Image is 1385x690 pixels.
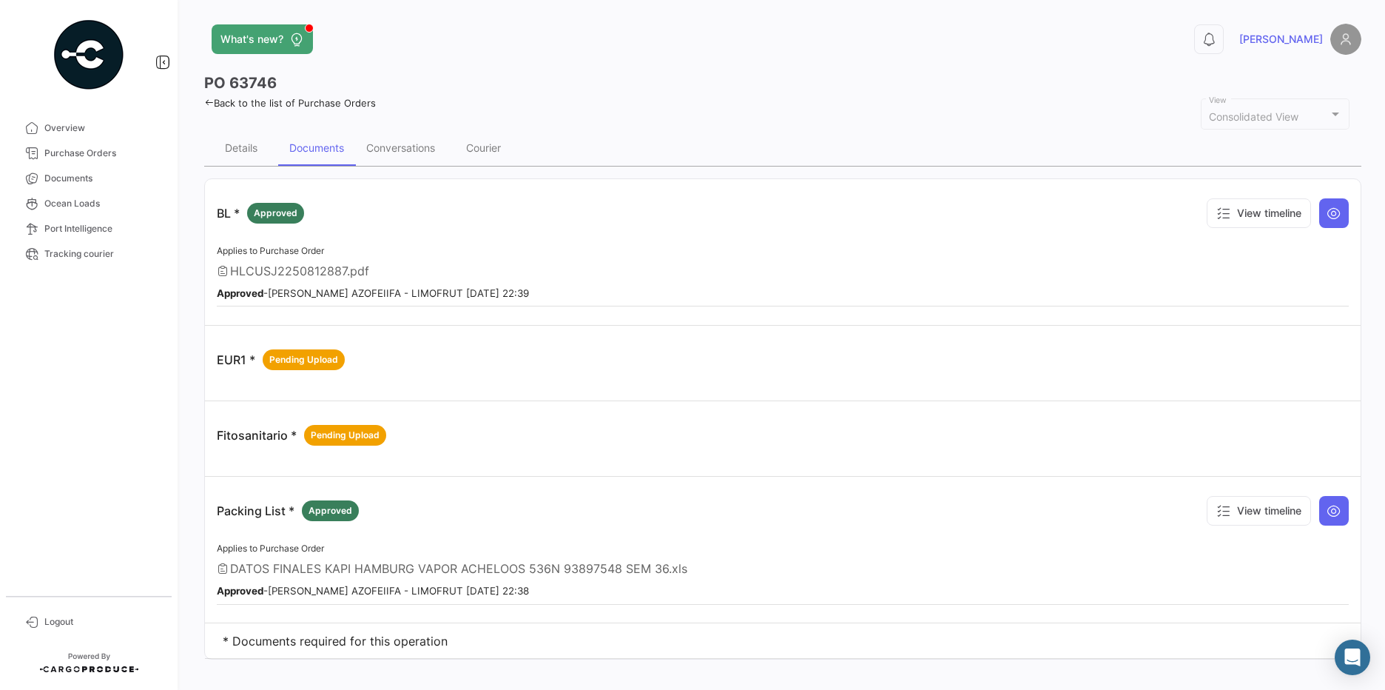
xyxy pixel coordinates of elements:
div: Details [225,141,257,154]
span: Approved [309,504,352,517]
span: What's new? [220,32,283,47]
div: Abrir Intercom Messenger [1335,640,1370,675]
a: Port Intelligence [12,216,166,241]
span: Applies to Purchase Order [217,543,324,554]
span: Applies to Purchase Order [217,245,324,256]
a: Tracking courier [12,241,166,267]
div: Conversations [366,141,435,154]
span: Approved [254,207,297,220]
div: Courier [466,141,501,154]
small: - [PERSON_NAME] AZOFEIIFA - LIMOFRUT [DATE] 22:38 [217,585,529,597]
p: Fitosanitario * [217,425,386,446]
button: View timeline [1207,198,1311,228]
span: Logout [44,615,160,629]
a: Overview [12,115,166,141]
span: Purchase Orders [44,147,160,160]
a: Ocean Loads [12,191,166,216]
b: Approved [217,287,263,299]
a: Documents [12,166,166,191]
a: Purchase Orders [12,141,166,166]
span: Port Intelligence [44,222,160,235]
h3: PO 63746 [204,73,277,93]
td: * Documents required for this operation [205,623,1361,659]
span: Tracking courier [44,247,160,261]
b: Approved [217,585,263,597]
span: Pending Upload [311,429,380,442]
button: View timeline [1207,496,1311,526]
p: Packing List * [217,500,359,521]
span: Overview [44,121,160,135]
div: Documents [289,141,344,154]
img: placeholder-user.png [1330,24,1361,55]
span: Pending Upload [269,353,338,366]
span: Ocean Loads [44,197,160,210]
small: - [PERSON_NAME] AZOFEIIFA - LIMOFRUT [DATE] 22:39 [217,287,529,299]
span: [PERSON_NAME] [1239,32,1323,47]
span: Documents [44,172,160,185]
p: EUR1 * [217,349,345,370]
img: powered-by.png [52,18,126,92]
button: What's new? [212,24,313,54]
span: Consolidated View [1209,110,1298,123]
span: HLCUSJ2250812887.pdf [230,264,369,278]
a: Back to the list of Purchase Orders [204,97,376,109]
span: DATOS FINALES KAPI HAMBURG VAPOR ACHELOOS 536N 93897548 SEM 36.xls [230,561,687,576]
